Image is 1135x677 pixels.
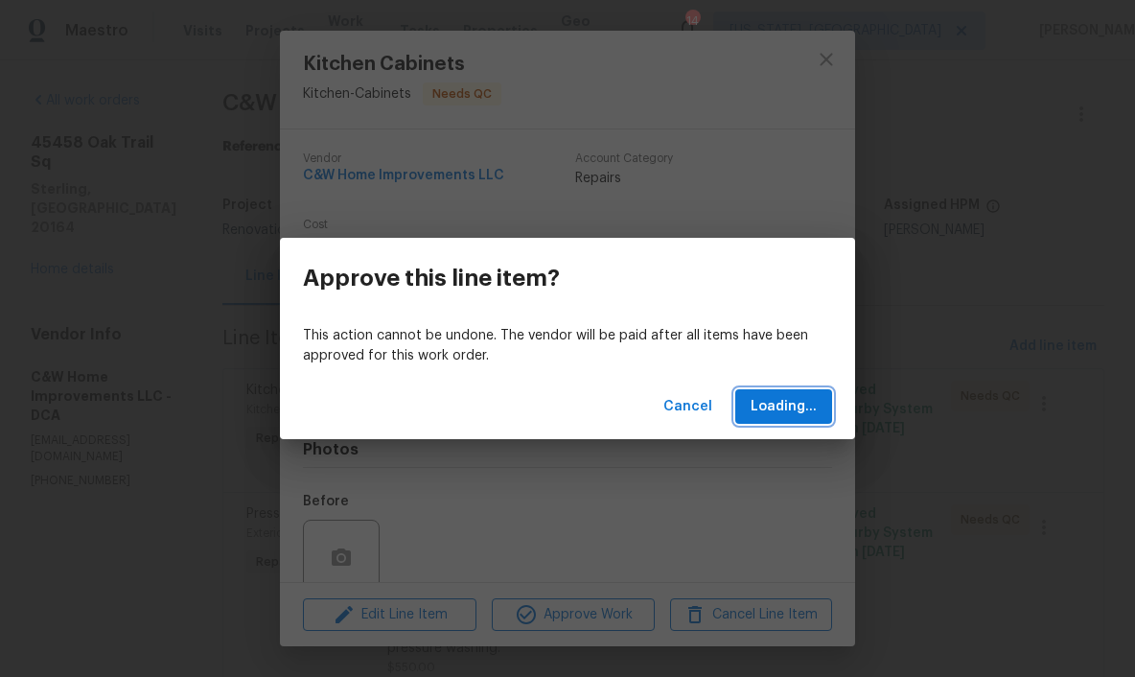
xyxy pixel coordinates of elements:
span: Cancel [663,395,712,419]
button: Loading... [735,389,832,425]
button: Cancel [656,389,720,425]
p: This action cannot be undone. The vendor will be paid after all items have been approved for this... [303,326,832,366]
span: Loading... [751,395,817,419]
h3: Approve this line item? [303,265,560,292]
